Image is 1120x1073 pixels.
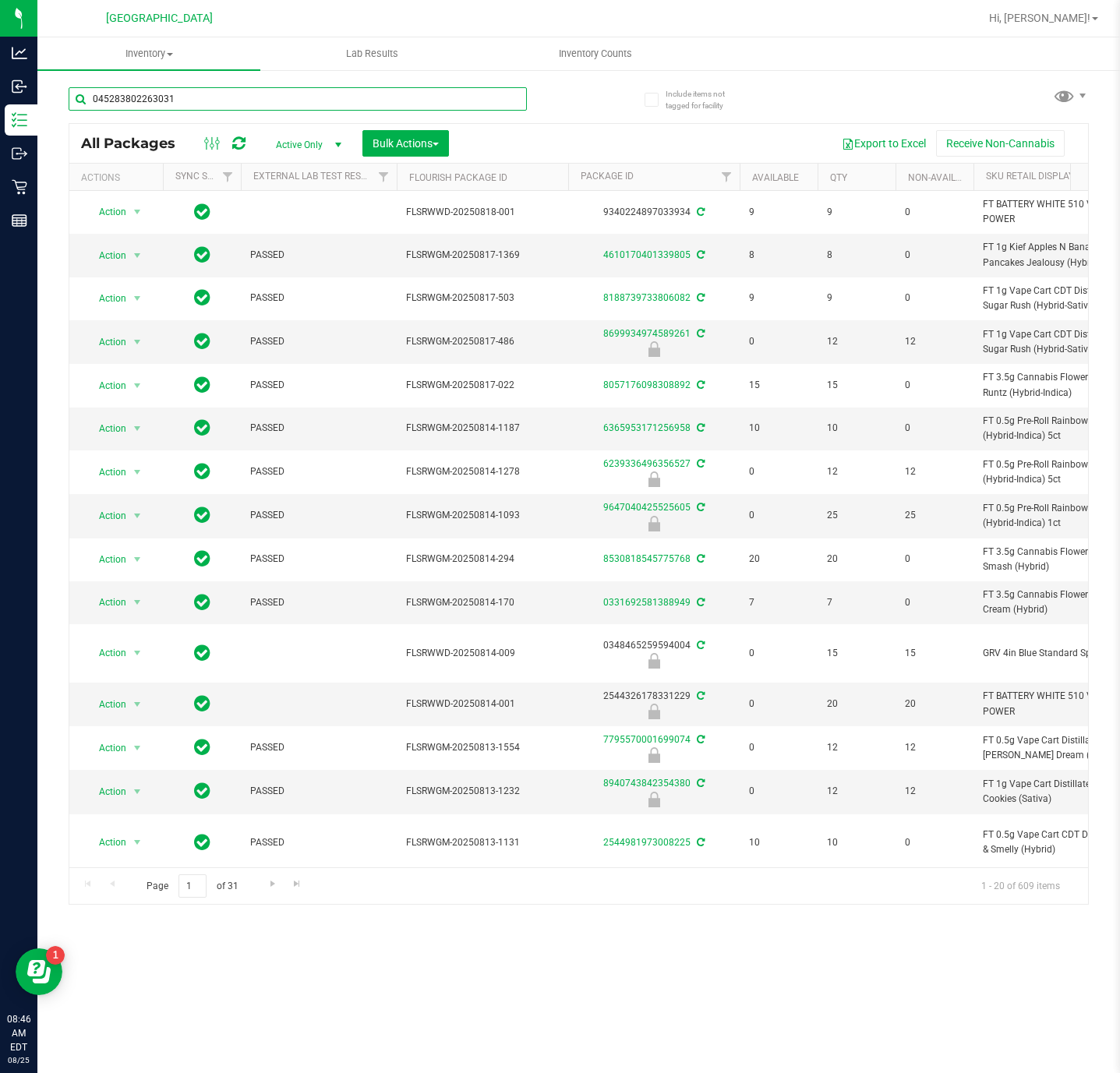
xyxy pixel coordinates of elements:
[694,553,705,564] span: Sync from Compliance System
[749,595,808,610] span: 7
[714,164,740,190] a: Filter
[827,334,886,349] span: 12
[406,248,559,263] span: FLSRWGM-20250817-1369
[250,595,387,610] span: PASSED
[827,205,886,220] span: 9
[406,595,559,610] span: FLSRWGM-20250814-170
[406,205,559,220] span: FLSRWWD-20250818-001
[85,375,127,397] span: Action
[905,595,964,610] span: 0
[749,421,808,436] span: 10
[566,516,742,531] div: Newly Received
[603,553,691,564] a: 8530818545775768
[260,37,483,70] a: Lab Results
[749,291,808,305] span: 9
[694,292,705,303] span: Sync from Compliance System
[85,505,127,527] span: Action
[406,291,559,305] span: FLSRWGM-20250817-503
[85,781,127,803] span: Action
[7,1012,30,1054] p: 08:46 AM EDT
[85,737,127,759] span: Action
[406,334,559,349] span: FLSRWGM-20250817-486
[250,248,387,263] span: PASSED
[194,461,210,482] span: In Sync
[128,694,147,715] span: select
[85,831,127,853] span: Action
[989,12,1090,24] span: Hi, [PERSON_NAME]!
[830,172,847,183] a: Qty
[694,690,705,701] span: Sync from Compliance System
[12,146,27,161] inline-svg: Outbound
[566,341,742,357] div: Newly Received
[566,653,742,669] div: Newly Received
[175,171,235,182] a: Sync Status
[250,835,387,850] span: PASSED
[566,205,742,220] div: 9340224897033934
[908,172,977,183] a: Non-Available
[37,47,260,61] span: Inventory
[538,47,653,61] span: Inventory Counts
[128,549,147,570] span: select
[905,697,964,711] span: 20
[603,837,691,848] a: 2544981973008225
[905,248,964,263] span: 0
[827,784,886,799] span: 12
[832,130,936,157] button: Export to Excel
[128,375,147,397] span: select
[603,734,691,745] a: 7795570001699074
[128,737,147,759] span: select
[85,245,127,266] span: Action
[603,328,691,339] a: 8699934974589261
[16,948,62,995] iframe: Resource center
[827,378,886,393] span: 15
[749,248,808,263] span: 8
[603,458,691,469] a: 6239336496356527
[128,418,147,439] span: select
[905,508,964,523] span: 25
[85,331,127,353] span: Action
[215,164,241,190] a: Filter
[128,591,147,613] span: select
[969,874,1072,898] span: 1 - 20 of 609 items
[194,642,210,664] span: In Sync
[194,548,210,570] span: In Sync
[250,421,387,436] span: PASSED
[406,552,559,567] span: FLSRWGM-20250814-294
[362,130,449,157] button: Bulk Actions
[749,646,808,661] span: 0
[12,45,27,61] inline-svg: Analytics
[749,784,808,799] span: 0
[752,172,799,183] a: Available
[406,508,559,523] span: FLSRWGM-20250814-1093
[827,595,886,610] span: 7
[905,378,964,393] span: 0
[194,201,210,223] span: In Sync
[694,502,705,513] span: Sync from Compliance System
[694,422,705,433] span: Sync from Compliance System
[128,831,147,853] span: select
[12,79,27,94] inline-svg: Inbound
[194,736,210,758] span: In Sync
[37,37,260,70] a: Inventory
[250,378,387,393] span: PASSED
[827,835,886,850] span: 10
[905,205,964,220] span: 0
[566,638,742,669] div: 0348465259594004
[694,328,705,339] span: Sync from Compliance System
[749,740,808,755] span: 0
[905,552,964,567] span: 0
[85,201,127,223] span: Action
[128,245,147,266] span: select
[371,164,397,190] a: Filter
[85,694,127,715] span: Action
[194,330,210,352] span: In Sync
[106,12,213,25] span: [GEOGRAPHIC_DATA]
[603,379,691,390] a: 8057176098308892
[128,288,147,309] span: select
[694,249,705,260] span: Sync from Compliance System
[128,505,147,527] span: select
[406,697,559,711] span: FLSRWWD-20250814-001
[603,292,691,303] a: 8188739733806082
[666,88,744,111] span: Include items not tagged for facility
[749,334,808,349] span: 0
